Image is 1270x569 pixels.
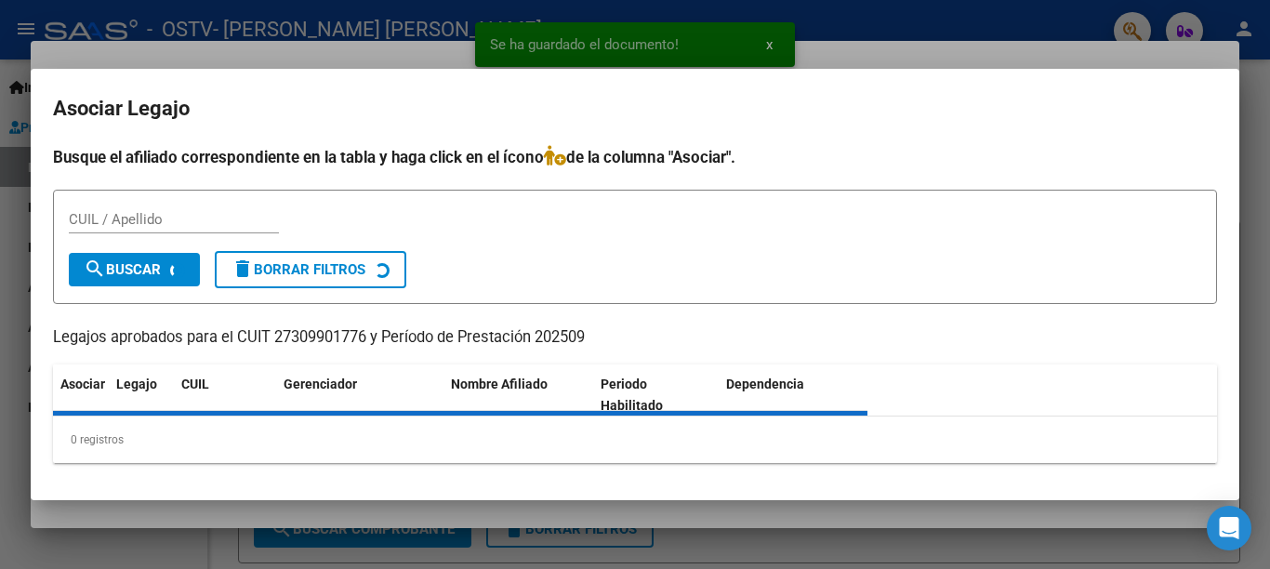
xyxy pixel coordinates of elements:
[451,377,548,391] span: Nombre Afiliado
[181,377,209,391] span: CUIL
[116,377,157,391] span: Legajo
[284,377,357,391] span: Gerenciador
[60,377,105,391] span: Asociar
[84,261,161,278] span: Buscar
[53,417,1217,463] div: 0 registros
[84,258,106,280] mat-icon: search
[232,261,365,278] span: Borrar Filtros
[443,364,593,426] datatable-header-cell: Nombre Afiliado
[69,253,200,286] button: Buscar
[174,364,276,426] datatable-header-cell: CUIL
[719,364,868,426] datatable-header-cell: Dependencia
[53,145,1217,169] h4: Busque el afiliado correspondiente en la tabla y haga click en el ícono de la columna "Asociar".
[109,364,174,426] datatable-header-cell: Legajo
[601,377,663,413] span: Periodo Habilitado
[53,326,1217,350] p: Legajos aprobados para el CUIT 27309901776 y Período de Prestación 202509
[53,364,109,426] datatable-header-cell: Asociar
[1207,506,1251,550] div: Open Intercom Messenger
[53,91,1217,126] h2: Asociar Legajo
[276,364,443,426] datatable-header-cell: Gerenciador
[215,251,406,288] button: Borrar Filtros
[593,364,719,426] datatable-header-cell: Periodo Habilitado
[232,258,254,280] mat-icon: delete
[726,377,804,391] span: Dependencia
